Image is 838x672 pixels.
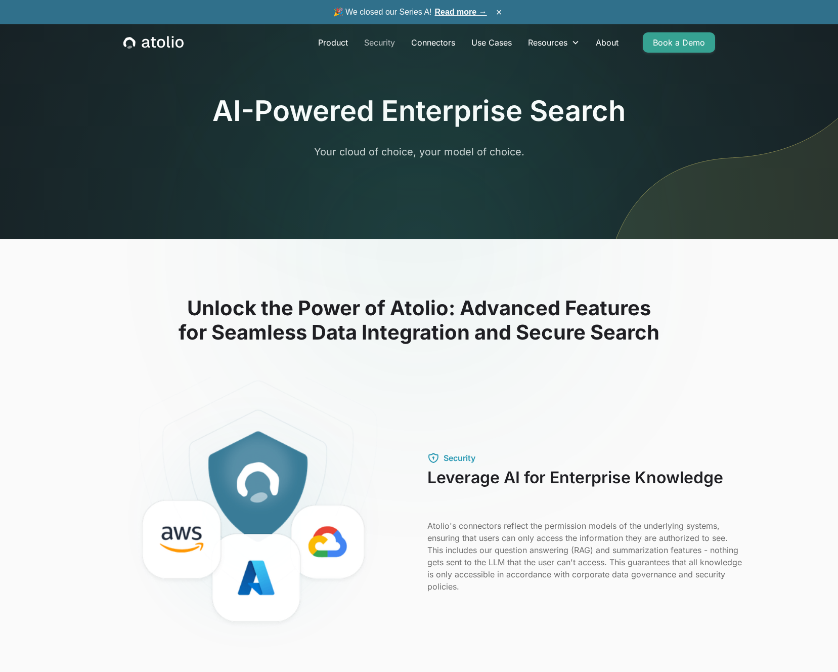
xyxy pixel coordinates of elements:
h2: Unlock the Power of Atolio: Advanced Features for Seamless Data Integration and Secure Search [96,296,743,345]
img: image [96,377,411,667]
a: Use Cases [463,32,520,53]
div: Resources [520,32,588,53]
a: home [123,36,184,49]
a: Book a Demo [643,32,715,53]
a: Read more → [435,8,487,16]
a: About [588,32,627,53]
iframe: Chat Widget [787,623,838,672]
div: Security [444,452,475,464]
h1: AI-Powered Enterprise Search [212,94,626,128]
p: Your cloud of choice, your model of choice. [225,144,613,159]
h3: Leverage AI for Enterprise Knowledge [427,468,743,508]
span: 🎉 We closed our Series A! [333,6,487,18]
a: Connectors [403,32,463,53]
a: Product [310,32,356,53]
a: Security [356,32,403,53]
button: × [493,7,505,18]
div: Resources [528,36,567,49]
img: line [601,4,838,239]
p: Atolio's connectors reflect the permission models of the underlying systems, ensuring that users ... [427,520,743,593]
